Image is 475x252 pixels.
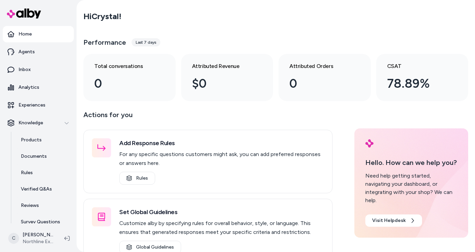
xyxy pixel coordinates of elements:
p: Knowledge [18,120,43,126]
h3: Attributed Revenue [192,62,252,70]
h3: CSAT [387,62,447,70]
img: alby Logo [7,9,41,18]
a: Survey Questions [14,214,74,230]
a: Home [3,26,74,42]
a: Products [14,132,74,148]
h3: Total conversations [94,62,154,70]
p: Hello. How can we help you? [365,157,457,168]
p: Products [21,137,42,143]
h3: Set Global Guidelines [119,207,324,217]
a: Attributed Orders 0 [279,54,371,101]
div: 78.89% [387,74,447,93]
button: C[PERSON_NAME]Northline Express [4,227,59,249]
div: Last 7 days [132,38,160,46]
h3: Add Response Rules [119,138,324,148]
a: Verified Q&As [14,181,74,197]
a: Reviews [14,197,74,214]
a: Rules [14,165,74,181]
h3: Attributed Orders [289,62,349,70]
h2: Hi Crystal ! [83,11,121,22]
p: Home [18,31,32,38]
p: Survey Questions [21,219,60,225]
a: Visit Helpdesk [365,214,422,227]
p: Actions for you [83,109,332,126]
div: 0 [94,74,154,93]
p: Verified Q&As [21,186,52,193]
p: Customize alby by specifying rules for overall behavior, style, or language. This ensures that ge... [119,219,324,237]
button: Knowledge [3,115,74,131]
p: Documents [21,153,47,160]
a: Documents [14,148,74,165]
a: Experiences [3,97,74,113]
div: 0 [289,74,349,93]
div: $0 [192,74,252,93]
a: Analytics [3,79,74,96]
h3: Performance [83,38,126,47]
p: Analytics [18,84,39,91]
p: Experiences [18,102,45,109]
div: Need help getting started, navigating your dashboard, or integrating with your shop? We can help. [365,172,457,205]
a: Attributed Revenue $0 [181,54,273,101]
a: Agents [3,44,74,60]
span: Northline Express [23,238,53,245]
a: Inbox [3,61,74,78]
p: Inbox [18,66,31,73]
p: Rules [21,169,33,176]
a: Rules [119,172,155,185]
img: alby Logo [365,139,374,148]
a: Total conversations 0 [83,54,176,101]
p: Agents [18,48,35,55]
a: CSAT 78.89% [376,54,469,101]
p: For any specific questions customers might ask, you can add preferred responses or answers here. [119,150,324,168]
p: [PERSON_NAME] [23,232,53,238]
span: C [8,233,19,244]
p: Reviews [21,202,39,209]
